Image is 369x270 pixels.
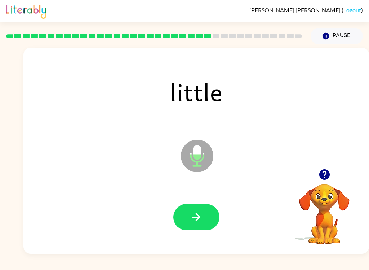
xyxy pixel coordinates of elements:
[159,73,234,110] span: little
[288,173,360,245] video: Your browser must support playing .mp4 files to use Literably. Please try using another browser.
[249,6,363,13] div: ( )
[311,28,363,44] button: Pause
[6,3,46,19] img: Literably
[249,6,342,13] span: [PERSON_NAME] [PERSON_NAME]
[343,6,361,13] a: Logout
